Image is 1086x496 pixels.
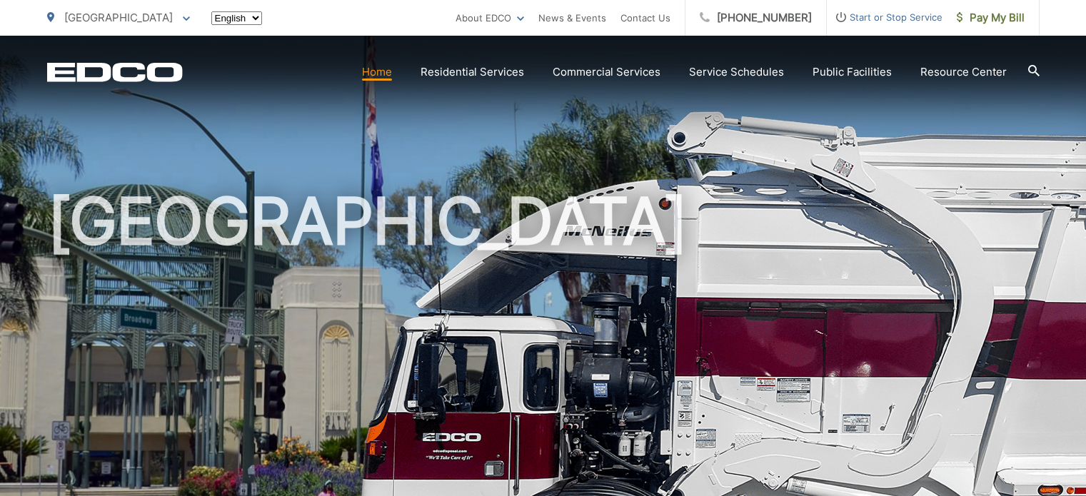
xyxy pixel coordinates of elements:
[47,62,183,82] a: EDCD logo. Return to the homepage.
[538,9,606,26] a: News & Events
[421,64,524,81] a: Residential Services
[362,64,392,81] a: Home
[813,64,892,81] a: Public Facilities
[211,11,262,25] select: Select a language
[957,9,1025,26] span: Pay My Bill
[920,64,1007,81] a: Resource Center
[689,64,784,81] a: Service Schedules
[456,9,524,26] a: About EDCO
[553,64,660,81] a: Commercial Services
[64,11,173,24] span: [GEOGRAPHIC_DATA]
[620,9,670,26] a: Contact Us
